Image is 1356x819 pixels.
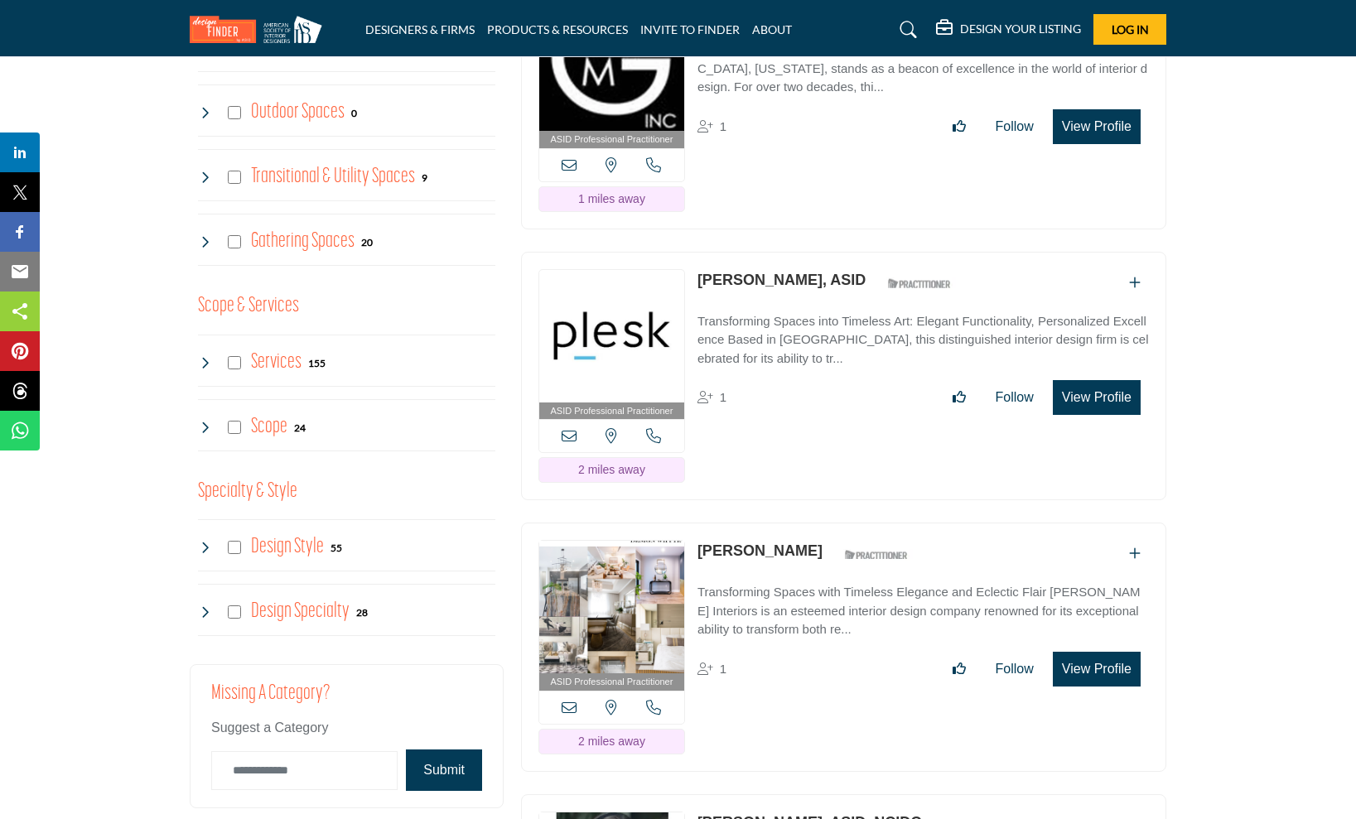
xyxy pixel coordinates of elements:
button: Like listing [942,381,977,414]
span: ASID Professional Practitioner [550,675,673,689]
h4: Design Style: Styles that range from contemporary to Victorian to meet any aesthetic vision. [251,532,324,561]
h4: Scope: New build or renovation [251,412,287,441]
a: Add To List [1129,547,1141,561]
input: Select Design Specialty checkbox [228,605,241,619]
input: Select Scope checkbox [228,421,241,434]
span: ASID Professional Practitioner [550,404,673,418]
h4: Transitional & Utility Spaces: Transitional & Utility Spaces [251,162,415,191]
input: Select Transitional & Utility Spaces checkbox [228,171,241,184]
p: Transforming Spaces with Timeless Elegance and Eclectic Flair [PERSON_NAME] Interiors is an estee... [697,583,1149,639]
b: 9 [422,172,427,184]
h4: Gathering Spaces: Gathering Spaces [251,227,355,256]
button: Follow [985,381,1045,414]
div: 28 Results For Design Specialty [356,605,368,619]
button: Scope & Services [198,291,299,322]
a: DESIGNERS & FIRMS [365,22,475,36]
a: ASID Professional Practitioner [539,270,684,420]
span: 1 [720,662,726,676]
b: 155 [308,358,326,369]
div: Followers [697,659,726,679]
input: Select Outdoor Spaces checkbox [228,106,241,119]
button: View Profile [1053,109,1141,144]
a: Transforming Spaces into Timeless Art: Elegant Functionality, Personalized Excellence Based in [G... [697,302,1149,369]
span: 2 miles away [578,735,645,748]
h4: Services: Interior and exterior spaces including lighting, layouts, furnishings, accessories, art... [251,348,302,377]
div: 55 Results For Design Style [331,540,342,555]
a: [PERSON_NAME], ASID [697,272,866,288]
span: 1 [720,390,726,404]
b: 24 [294,422,306,434]
img: Site Logo [190,16,331,43]
a: [PERSON_NAME] [697,542,823,559]
p: Lisa Whyte [697,540,823,562]
input: Category Name [211,751,398,790]
span: 1 miles away [578,192,645,205]
h2: Missing a Category? [211,682,482,718]
a: [PERSON_NAME] Interiors, Inc., situated in the charming locale of [GEOGRAPHIC_DATA], [US_STATE], ... [697,31,1149,97]
a: Search [884,17,928,43]
a: Transforming Spaces with Timeless Elegance and Eclectic Flair [PERSON_NAME] Interiors is an estee... [697,573,1149,639]
span: ASID Professional Practitioner [550,132,673,147]
button: Follow [985,653,1045,686]
span: 2 miles away [578,463,645,476]
img: Lisa Whyte [539,541,684,673]
p: [PERSON_NAME] Interiors, Inc., situated in the charming locale of [GEOGRAPHIC_DATA], [US_STATE], ... [697,41,1149,97]
div: 24 Results For Scope [294,420,306,435]
span: Log In [1112,22,1149,36]
input: Select Services checkbox [228,356,241,369]
div: 20 Results For Gathering Spaces [361,234,373,249]
img: ASID Qualified Practitioners Badge Icon [838,544,913,565]
div: 9 Results For Transitional & Utility Spaces [422,170,427,185]
h4: Outdoor Spaces: Outdoor Spaces [251,98,345,127]
p: Juan Mir, ASID [697,269,866,291]
button: Log In [1093,14,1166,45]
h5: DESIGN YOUR LISTING [960,22,1081,36]
button: View Profile [1053,652,1141,687]
b: 28 [356,607,368,619]
button: Specialty & Style [198,476,297,508]
span: Suggest a Category [211,720,328,735]
button: View Profile [1053,380,1141,415]
button: Like listing [942,653,977,686]
button: Like listing [942,110,977,143]
span: 1 [720,119,726,133]
p: Transforming Spaces into Timeless Art: Elegant Functionality, Personalized Excellence Based in [G... [697,312,1149,369]
div: DESIGN YOUR LISTING [936,20,1081,40]
b: 20 [361,237,373,248]
div: 0 Results For Outdoor Spaces [351,105,357,120]
div: Followers [697,117,726,137]
input: Select Design Style checkbox [228,541,241,554]
input: Select Gathering Spaces checkbox [228,235,241,248]
img: ASID Qualified Practitioners Badge Icon [881,273,956,294]
img: Juan Mir, ASID [539,270,684,402]
b: 55 [331,542,342,554]
div: 155 Results For Services [308,355,326,370]
a: PRODUCTS & RESOURCES [487,22,628,36]
a: ABOUT [752,22,792,36]
a: ASID Professional Practitioner [539,541,684,691]
button: Submit [406,749,482,791]
h4: Design Specialty: Sustainable, accessible, health-promoting, neurodiverse-friendly, age-in-place,... [251,597,350,626]
b: 0 [351,108,357,119]
div: Followers [697,388,726,407]
button: Follow [985,110,1045,143]
a: Add To List [1129,276,1141,290]
a: INVITE TO FINDER [640,22,740,36]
